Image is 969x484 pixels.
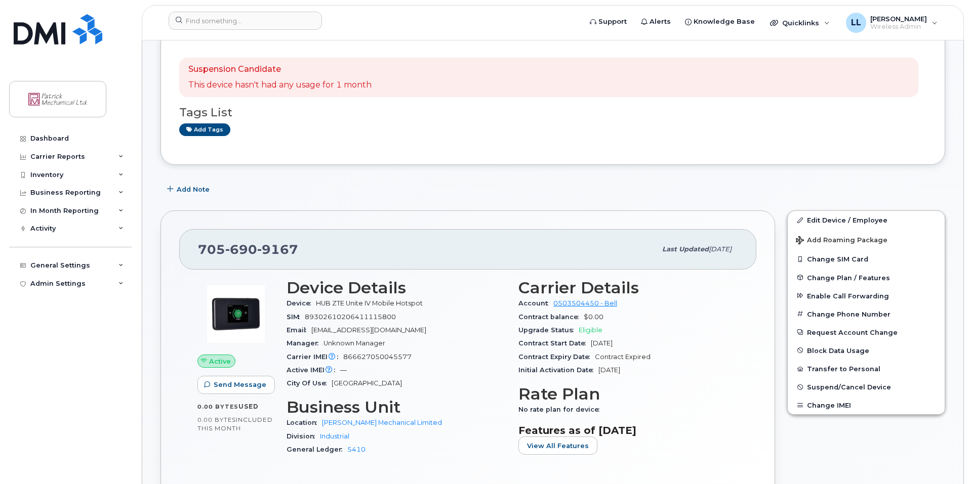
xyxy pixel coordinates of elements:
[305,313,396,321] span: 89302610206411115800
[788,211,945,229] a: Edit Device / Employee
[518,406,604,413] span: No rate plan for device
[343,353,412,361] span: 866627050045577
[518,366,598,374] span: Initial Activation Date
[807,383,891,391] span: Suspend/Cancel Device
[197,376,275,394] button: Send Message
[198,242,298,257] span: 705
[179,123,230,136] a: Add tags
[591,339,613,347] span: [DATE]
[324,339,385,347] span: Unknown Manager
[287,432,320,440] span: Division
[788,360,945,378] button: Transfer to Personal
[788,305,945,323] button: Change Phone Number
[807,274,890,281] span: Change Plan / Features
[598,366,620,374] span: [DATE]
[197,416,236,423] span: 0.00 Bytes
[197,403,238,410] span: 0.00 Bytes
[579,326,602,334] span: Eligible
[788,378,945,396] button: Suspend/Cancel Device
[796,236,887,246] span: Add Roaming Package
[169,12,322,30] input: Find something...
[518,424,738,436] h3: Features as of [DATE]
[197,416,273,432] span: included this month
[160,180,218,198] button: Add Note
[839,13,945,33] div: Luis Landa
[316,299,423,307] span: HUB ZTE Unite IV Mobile Hotspot
[188,79,372,91] p: This device hasn't had any usage for 1 month
[518,279,738,297] h3: Carrier Details
[518,353,595,361] span: Contract Expiry Date
[287,326,311,334] span: Email
[553,299,617,307] a: 0503504450 - Bell
[177,185,210,194] span: Add Note
[347,446,366,453] a: 5410
[518,339,591,347] span: Contract Start Date
[788,341,945,360] button: Block Data Usage
[788,250,945,268] button: Change SIM Card
[518,313,584,321] span: Contract balance
[340,366,347,374] span: —
[788,396,945,414] button: Change IMEI
[782,19,819,27] span: Quicklinks
[518,299,553,307] span: Account
[287,299,316,307] span: Device
[287,279,506,297] h3: Device Details
[287,379,332,387] span: City Of Use
[322,419,442,426] a: [PERSON_NAME] Mechanical Limited
[870,23,927,31] span: Wireless Admin
[584,313,603,321] span: $0.00
[332,379,402,387] span: [GEOGRAPHIC_DATA]
[188,64,372,75] p: Suspension Candidate
[179,106,926,119] h3: Tags List
[206,284,266,344] img: image20231002-3703462-9mpqx.jpeg
[214,380,266,389] span: Send Message
[807,292,889,299] span: Enable Call Forwarding
[518,385,738,403] h3: Rate Plan
[209,357,231,366] span: Active
[694,17,755,27] span: Knowledge Base
[287,398,506,416] h3: Business Unit
[320,432,349,440] a: Industrial
[788,287,945,305] button: Enable Call Forwarding
[311,326,426,334] span: [EMAIL_ADDRESS][DOMAIN_NAME]
[287,419,322,426] span: Location
[763,13,837,33] div: Quicklinks
[287,313,305,321] span: SIM
[650,17,671,27] span: Alerts
[634,12,678,32] a: Alerts
[287,366,340,374] span: Active IMEI
[518,326,579,334] span: Upgrade Status
[238,403,259,410] span: used
[583,12,634,32] a: Support
[287,353,343,361] span: Carrier IMEI
[678,12,762,32] a: Knowledge Base
[287,446,347,453] span: General Ledger
[788,269,945,287] button: Change Plan / Features
[257,242,298,257] span: 9167
[287,339,324,347] span: Manager
[225,242,257,257] span: 690
[598,17,627,27] span: Support
[788,323,945,341] button: Request Account Change
[788,229,945,250] button: Add Roaming Package
[527,441,589,451] span: View All Features
[851,17,861,29] span: LL
[709,245,732,253] span: [DATE]
[595,353,651,361] span: Contract Expired
[870,15,927,23] span: [PERSON_NAME]
[518,436,597,455] button: View All Features
[662,245,709,253] span: Last updated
